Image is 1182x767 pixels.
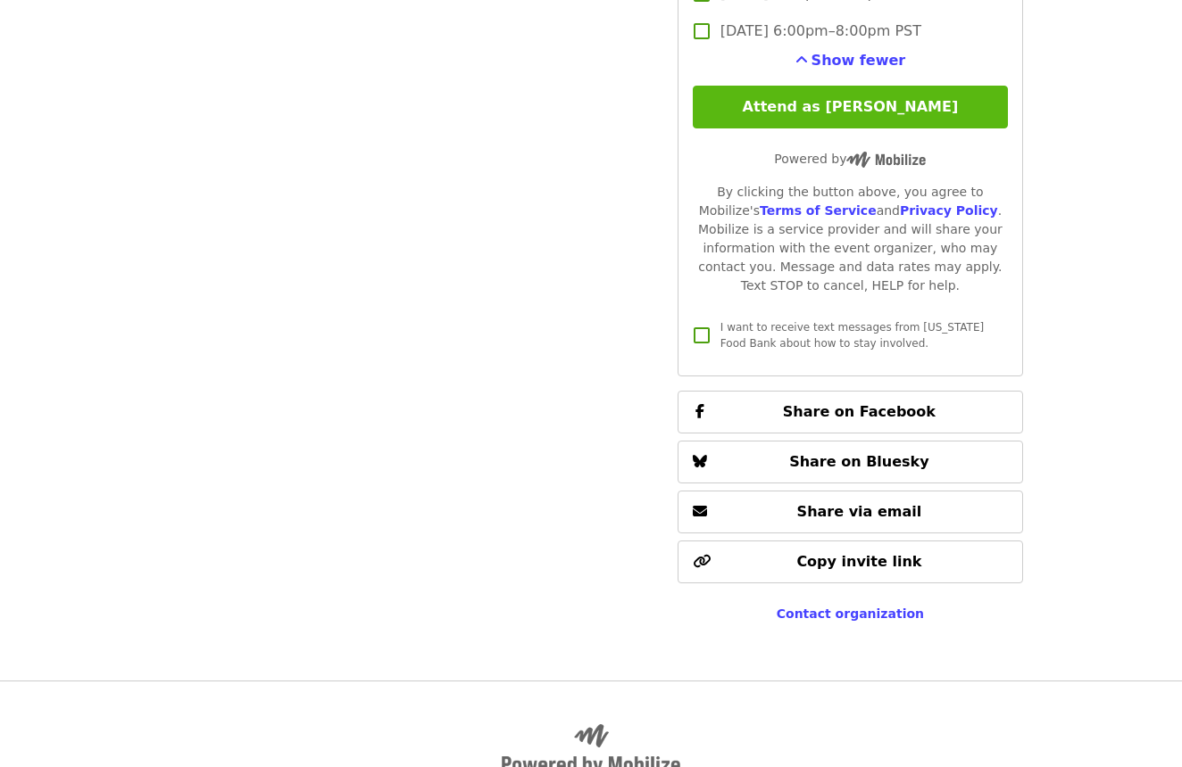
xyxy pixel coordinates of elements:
button: Copy invite link [678,540,1023,583]
span: Share via email [797,503,922,520]
span: Powered by [774,152,926,166]
button: Attend as [PERSON_NAME] [693,86,1008,128]
a: Terms of Service [760,203,877,218]
a: Privacy Policy [900,203,998,218]
button: Share on Bluesky [678,441,1023,483]
div: By clicking the button above, you agree to Mobilize's and . Mobilize is a service provider and wi... [693,183,1008,295]
button: Share via email [678,491,1023,533]
button: Share on Facebook [678,391,1023,433]
a: Contact organization [777,606,924,621]
img: Powered by Mobilize [846,152,926,168]
span: Show fewer [812,52,906,69]
span: I want to receive text messages from [US_STATE] Food Bank about how to stay involved. [720,321,984,350]
span: [DATE] 6:00pm–8:00pm PST [720,21,921,42]
button: See more timeslots [795,50,906,71]
span: Copy invite link [796,553,921,570]
span: Share on Facebook [783,403,936,420]
span: Share on Bluesky [789,453,929,470]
